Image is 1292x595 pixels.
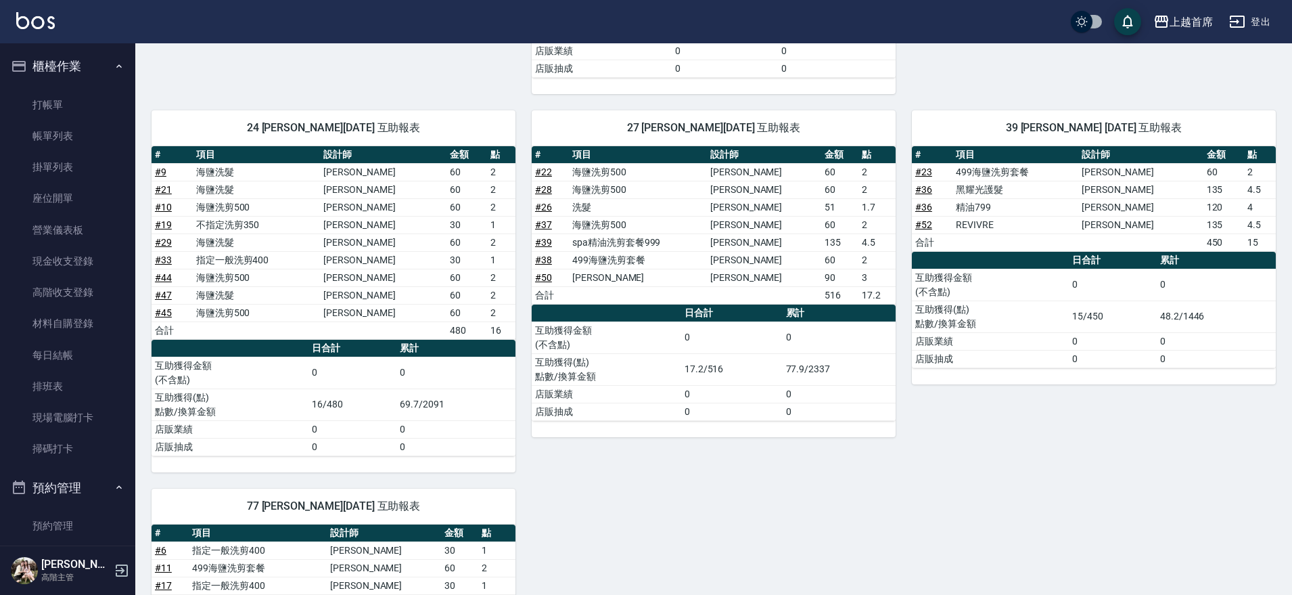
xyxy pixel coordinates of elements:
[155,545,166,556] a: #6
[1078,198,1203,216] td: [PERSON_NAME]
[783,385,896,403] td: 0
[155,307,172,318] a: #45
[858,163,896,181] td: 2
[155,580,172,591] a: #17
[189,559,327,577] td: 499海鹽洗剪套餐
[327,542,441,559] td: [PERSON_NAME]
[446,269,488,286] td: 60
[569,269,707,286] td: [PERSON_NAME]
[912,234,952,251] td: 合計
[5,371,130,402] a: 排班表
[1069,301,1157,332] td: 15/450
[912,252,1276,368] table: a dense table
[5,510,130,542] a: 預約管理
[707,181,821,198] td: [PERSON_NAME]
[487,234,515,251] td: 2
[783,305,896,322] th: 累計
[821,251,858,269] td: 60
[569,198,707,216] td: 洗髮
[327,525,441,542] th: 設計師
[821,216,858,234] td: 60
[155,290,172,301] a: #47
[912,301,1069,332] td: 互助獲得(點) 點數/換算金額
[952,181,1078,198] td: 黑耀光護髮
[535,255,552,265] a: #38
[152,525,189,542] th: #
[320,216,446,234] td: [PERSON_NAME]
[152,389,308,420] td: 互助獲得(點) 點數/換算金額
[308,357,396,389] td: 0
[487,181,515,198] td: 2
[5,183,130,214] a: 座位開單
[5,152,130,183] a: 掛單列表
[535,237,552,248] a: #39
[487,304,515,322] td: 2
[396,340,515,357] th: 累計
[821,234,858,251] td: 135
[478,525,515,542] th: 點
[821,146,858,164] th: 金額
[1203,163,1244,181] td: 60
[1244,163,1276,181] td: 2
[152,146,515,340] table: a dense table
[569,234,707,251] td: spa精油洗剪套餐999
[532,286,569,304] td: 合計
[952,198,1078,216] td: 精油799
[1157,350,1276,368] td: 0
[532,42,672,60] td: 店販業績
[193,146,320,164] th: 項目
[1203,198,1244,216] td: 120
[952,216,1078,234] td: REVIVRE
[1203,181,1244,198] td: 135
[1157,332,1276,350] td: 0
[446,286,488,304] td: 60
[681,353,783,385] td: 17.2/516
[707,234,821,251] td: [PERSON_NAME]
[535,167,552,177] a: #22
[952,163,1078,181] td: 499海鹽洗剪套餐
[681,322,783,353] td: 0
[155,237,172,248] a: #29
[320,269,446,286] td: [PERSON_NAME]
[912,146,1276,252] table: a dense table
[858,269,896,286] td: 3
[707,216,821,234] td: [PERSON_NAME]
[320,304,446,322] td: [PERSON_NAME]
[1157,252,1276,269] th: 累計
[396,389,515,420] td: 69.7/2091
[446,304,488,322] td: 60
[1244,181,1276,198] td: 4.5
[155,202,172,213] a: #10
[41,571,110,583] p: 高階主管
[308,389,396,420] td: 16/480
[915,167,932,177] a: #23
[569,216,707,234] td: 海鹽洗剪500
[1069,332,1157,350] td: 0
[155,272,172,283] a: #44
[155,563,172,573] a: #11
[569,146,707,164] th: 項目
[193,163,320,181] td: 海鹽洗髮
[5,308,130,339] a: 材料自購登錄
[487,198,515,216] td: 2
[396,438,515,456] td: 0
[681,403,783,420] td: 0
[446,251,488,269] td: 30
[1078,163,1203,181] td: [PERSON_NAME]
[152,322,193,339] td: 合計
[1157,269,1276,301] td: 0
[446,216,488,234] td: 30
[915,202,932,213] a: #36
[320,163,446,181] td: [PERSON_NAME]
[1203,146,1244,164] th: 金額
[152,357,308,389] td: 互助獲得金額 (不含點)
[778,60,896,77] td: 0
[5,49,130,84] button: 櫃檯作業
[783,403,896,420] td: 0
[532,322,681,353] td: 互助獲得金額 (不含點)
[487,163,515,181] td: 2
[928,121,1260,135] span: 39 [PERSON_NAME] [DATE] 互助報表
[487,286,515,304] td: 2
[5,340,130,371] a: 每日結帳
[858,286,896,304] td: 17.2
